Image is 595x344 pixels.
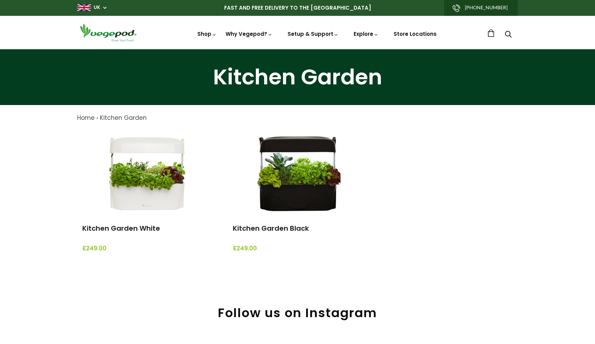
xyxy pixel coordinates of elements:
img: gb_large.png [77,4,91,11]
a: Setup & Support [288,30,338,38]
a: Kitchen Garden [100,114,147,122]
a: Why Vegepod? [226,30,272,38]
a: Kitchen Garden Black [233,223,309,233]
a: Shop [197,30,217,38]
nav: breadcrumbs [77,114,518,123]
img: Kitchen Garden Black [254,129,341,216]
h2: Follow us on Instagram [77,305,518,320]
a: Home [77,114,95,122]
a: Explore [354,30,378,38]
a: Search [505,31,512,39]
a: Store Locations [394,30,437,38]
span: › [96,114,98,122]
a: UK [94,4,100,11]
img: Kitchen Garden White [104,129,190,216]
span: £249.00 [82,244,211,253]
span: £249.00 [233,244,362,253]
img: Vegepod [77,23,139,42]
a: Kitchen Garden White [82,223,160,233]
h1: Kitchen Garden [9,66,586,88]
